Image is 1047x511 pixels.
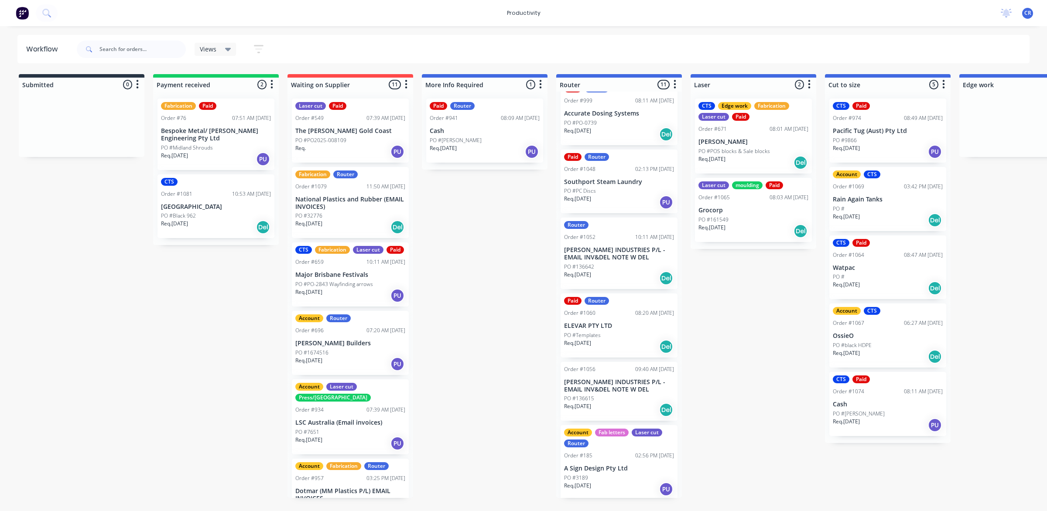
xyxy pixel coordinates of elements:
[161,178,178,186] div: CTS
[295,487,405,502] p: Dotmar (MM Plastics P/L) EMAIL INVOICES
[698,155,725,163] p: Req. [DATE]
[564,395,594,402] p: PO #136615
[564,297,582,305] div: Paid
[295,170,330,178] div: Fabrication
[659,340,673,354] div: Del
[718,102,751,110] div: Edge work
[794,156,807,170] div: Del
[256,152,270,166] div: PU
[852,375,870,383] div: Paid
[833,205,845,213] p: PO #
[635,452,674,460] div: 02:56 PM [DATE]
[161,203,271,211] p: [GEOGRAPHIC_DATA]
[564,165,595,173] div: Order #1048
[635,309,674,317] div: 08:20 AM [DATE]
[564,271,591,279] p: Req. [DATE]
[829,235,946,300] div: CTSPaidOrder #106408:47 AM [DATE]WatpacPO #Req.[DATE]Del
[698,194,730,201] div: Order #1065
[564,263,594,271] p: PO #136642
[161,102,196,110] div: Fabrication
[829,303,946,368] div: AccountCTSOrder #106706:27 AM [DATE]OssieOPO #black HDPEReq.[DATE]Del
[366,406,405,414] div: 07:39 AM [DATE]
[852,239,870,247] div: Paid
[564,233,595,241] div: Order #1052
[732,113,749,121] div: Paid
[292,242,409,307] div: CTSFabricationLaser cutPaidOrder #65910:11 AM [DATE]Major Brisbane FestivalsPO #PO-2843 Wayfindin...
[295,357,322,365] p: Req. [DATE]
[366,258,405,266] div: 10:11 AM [DATE]
[698,138,808,146] p: [PERSON_NAME]
[295,114,324,122] div: Order #549
[564,331,601,339] p: PO #Templates
[833,264,943,272] p: Watpac
[161,114,186,122] div: Order #76
[564,221,589,229] div: Router
[561,293,677,358] div: PaidRouterOrder #106008:20 AM [DATE]ELEVAR PTY LTDPO #TemplatesReq.[DATE]Del
[632,429,662,436] div: Laser cut
[564,322,674,330] p: ELEVAR PTY LTD
[161,220,188,228] p: Req. [DATE]
[295,406,324,414] div: Order #934
[635,233,674,241] div: 10:11 AM [DATE]
[295,258,324,266] div: Order #659
[1024,9,1031,17] span: CR
[829,99,946,163] div: CTSPaidOrder #97408:49 AM [DATE]Pacific Tug (Aust) Pty LtdPO #9866Req.[DATE]PU
[770,125,808,133] div: 08:01 AM [DATE]
[366,114,405,122] div: 07:39 AM [DATE]
[766,181,783,189] div: Paid
[659,127,673,141] div: Del
[564,378,674,393] p: [PERSON_NAME] INDUSTRIES P/L - EMAIL INV&DEL NOTE W DEL
[695,178,812,242] div: Laser cutmouldingPaidOrder #106508:03 AM [DATE]GrocorpPO #161549Req.[DATE]Del
[295,436,322,444] p: Req. [DATE]
[698,216,729,224] p: PO #161549
[833,401,943,408] p: Cash
[161,190,192,198] div: Order #1081
[698,224,725,232] p: Req. [DATE]
[333,170,358,178] div: Router
[833,136,857,144] p: PO #9866
[659,403,673,417] div: Del
[366,474,405,482] div: 03:25 PM [DATE]
[232,190,271,198] div: 10:53 AM [DATE]
[366,183,405,191] div: 11:50 AM [DATE]
[904,251,943,259] div: 08:47 AM [DATE]
[26,44,62,55] div: Workflow
[430,127,540,135] p: Cash
[564,452,592,460] div: Order #185
[659,195,673,209] div: PU
[833,307,861,315] div: Account
[833,239,849,247] div: CTS
[928,281,942,295] div: Del
[585,297,609,305] div: Router
[157,174,274,238] div: CTSOrder #108110:53 AM [DATE][GEOGRAPHIC_DATA]PO #Black 962Req.[DATE]Del
[295,349,328,357] p: PO #1674516
[770,194,808,201] div: 08:03 AM [DATE]
[430,114,458,122] div: Order #941
[503,7,545,20] div: productivity
[659,482,673,496] div: PU
[295,136,346,144] p: PO #PO2025-008109
[390,220,404,234] div: Del
[833,319,864,327] div: Order #1067
[833,102,849,110] div: CTS
[928,350,942,364] div: Del
[833,388,864,395] div: Order #1074
[904,388,943,395] div: 08:11 AM [DATE]
[561,362,677,421] div: Order #105609:40 AM [DATE][PERSON_NAME] INDUSTRIES P/L - EMAIL INV&DEL NOTE W DELPO #136615Req.[D...
[698,207,808,214] p: Grocorp
[390,357,404,371] div: PU
[564,365,595,373] div: Order #1056
[16,7,29,20] img: Factory
[833,114,861,122] div: Order #974
[295,220,322,228] p: Req. [DATE]
[928,145,942,159] div: PU
[564,474,588,482] p: PO #3189
[564,187,596,195] p: PO #PC Discs
[161,152,188,160] p: Req. [DATE]
[295,340,405,347] p: [PERSON_NAME] Builders
[698,147,770,155] p: PO #POS blocks & Sale blocks
[595,429,629,436] div: Fab letters
[833,375,849,383] div: CTS
[292,167,409,238] div: FabricationRouterOrder #107911:50 AM [DATE]National Plastics and Rubber (EMAIL INVOICES)PO #32776...
[833,410,885,418] p: PO #[PERSON_NAME]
